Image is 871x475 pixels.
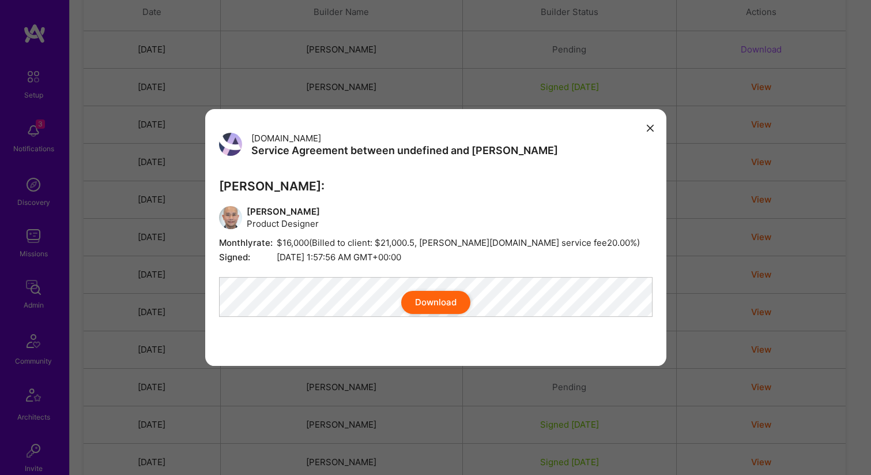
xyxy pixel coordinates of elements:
[205,109,666,366] div: modal
[219,237,277,249] span: Monthly rate:
[647,125,654,132] i: icon Close
[401,291,470,314] button: Download
[219,251,277,263] span: Signed:
[251,133,321,144] span: [DOMAIN_NAME]
[219,133,242,156] img: User Avatar
[219,237,653,249] span: $16,000 (Billed to client: $ 21,000.5 , [PERSON_NAME][DOMAIN_NAME] service fee 20.00 %)
[251,144,558,157] h3: Service Agreement between undefined and [PERSON_NAME]
[219,179,653,193] h3: [PERSON_NAME]:
[247,205,320,218] span: [PERSON_NAME]
[219,251,653,263] span: [DATE] 1:57:56 AM GMT+00:00
[247,218,320,230] span: Product Designer
[219,206,242,229] img: User Avatar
